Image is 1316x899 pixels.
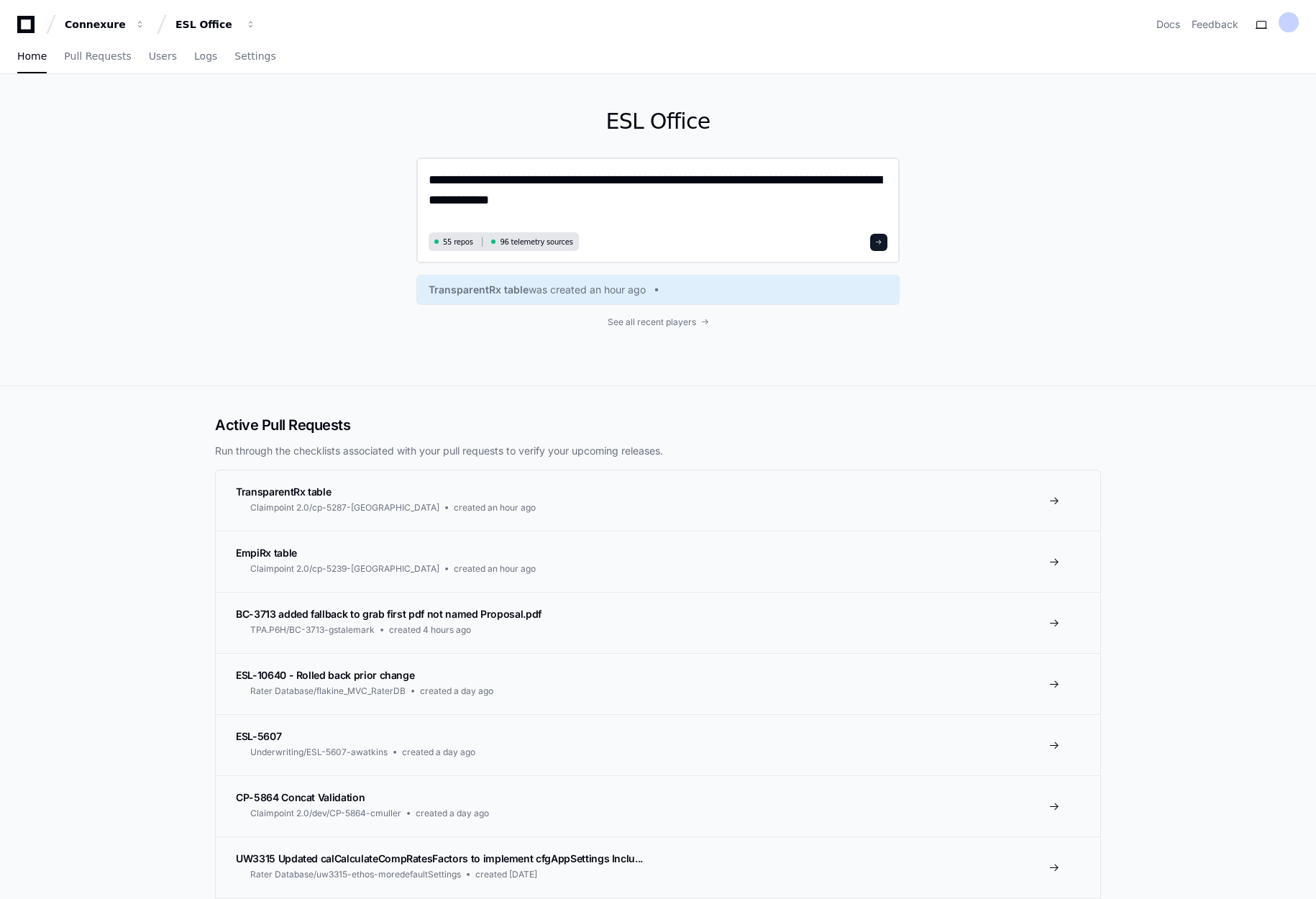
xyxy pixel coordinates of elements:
span: created an hour ago [454,502,536,514]
span: created 4 hours ago [389,624,471,636]
span: Rater Database/flakine_MVC_RaterDB [250,685,406,697]
span: created a day ago [416,808,489,819]
button: ESL Office [170,12,262,37]
span: Claimpoint 2.0/dev/CP-5864-cmuller [250,808,401,819]
a: CP-5864 Concat ValidationClaimpoint 2.0/dev/CP-5864-cmullercreated a day ago [216,775,1100,836]
a: Home [17,40,47,73]
span: Underwriting/ESL-5607-awatkins [250,747,388,758]
p: Run through the checklists associated with your pull requests to verify your upcoming releases. [215,444,1101,458]
button: Feedback [1192,17,1238,32]
a: ESL-10640 - Rolled back prior changeRater Database/flakine_MVC_RaterDBcreated a day ago [216,653,1100,714]
span: See all recent players [608,316,696,328]
span: TransparentRx table [429,283,529,297]
span: Claimpoint 2.0/cp-5239-[GEOGRAPHIC_DATA] [250,563,439,575]
div: ESL Office [175,17,237,32]
a: Logs [194,40,217,73]
span: TPA.P6H/BC-3713-gstalemark [250,624,375,636]
span: Rater Database/uw3315-ethos-moredefaultSettings [250,869,461,880]
span: Claimpoint 2.0/cp-5287-[GEOGRAPHIC_DATA] [250,502,439,514]
span: created an hour ago [454,563,536,575]
span: 55 repos [443,237,473,247]
a: Users [149,40,177,73]
button: Connexure [59,12,151,37]
span: Users [149,52,177,60]
span: created [DATE] [475,869,537,880]
a: Pull Requests [64,40,131,73]
span: BC-3713 added fallback to grab first pdf not named Proposal.pdf [236,608,542,620]
span: was created an hour ago [529,283,646,297]
a: TransparentRx tableClaimpoint 2.0/cp-5287-[GEOGRAPHIC_DATA]created an hour ago [216,470,1100,531]
span: UW3315 Updated calCalculateCompRatesFactors to implement cfgAppSettings Inclu... [236,852,643,864]
span: CP-5864 Concat Validation [236,791,365,803]
span: TransparentRx table [236,485,331,498]
h1: ESL Office [416,109,900,134]
span: ESL-10640 - Rolled back prior change [236,669,414,681]
span: ESL-5607 [236,730,281,742]
a: Docs [1156,17,1180,32]
div: Connexure [65,17,127,32]
span: Logs [194,52,217,60]
a: ESL-5607Underwriting/ESL-5607-awatkinscreated a day ago [216,714,1100,775]
span: EmpiRx table [236,547,297,559]
span: 96 telemetry sources [500,237,572,247]
a: See all recent players [416,316,900,328]
a: TransparentRx tablewas created an hour ago [429,283,887,297]
a: Settings [234,40,275,73]
h2: Active Pull Requests [215,415,1101,435]
a: EmpiRx tableClaimpoint 2.0/cp-5239-[GEOGRAPHIC_DATA]created an hour ago [216,531,1100,592]
span: created a day ago [420,685,493,697]
span: Home [17,52,47,60]
a: BC-3713 added fallback to grab first pdf not named Proposal.pdfTPA.P6H/BC-3713-gstalemarkcreated ... [216,592,1100,653]
a: UW3315 Updated calCalculateCompRatesFactors to implement cfgAppSettings Inclu...Rater Database/uw... [216,836,1100,898]
span: Pull Requests [64,52,131,60]
span: created a day ago [402,747,475,758]
span: Settings [234,52,275,60]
